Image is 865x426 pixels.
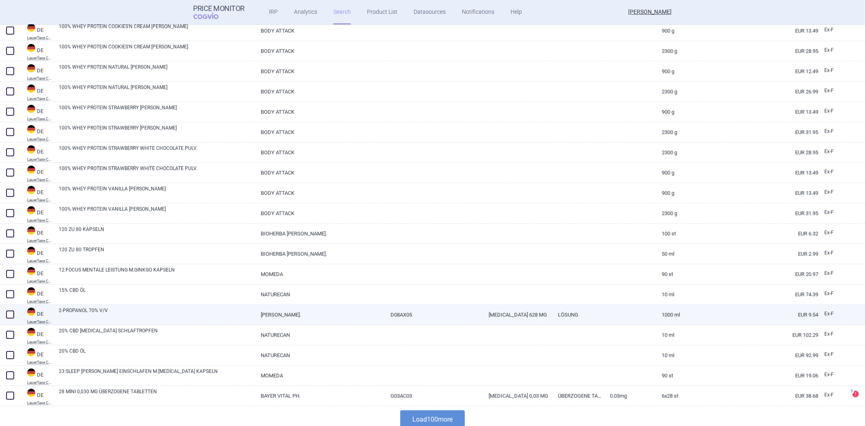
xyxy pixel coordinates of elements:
[255,224,384,243] a: BIOHERBA [PERSON_NAME].
[656,305,699,325] a: 1000 ml
[699,386,818,406] a: EUR 38.68
[656,82,699,101] a: 2300 g
[656,203,699,223] a: 2300 g
[699,102,818,122] a: EUR 13.49
[699,82,818,101] a: EUR 26.99
[852,390,862,397] a: ?
[699,224,818,243] a: EUR 6.32
[255,345,384,365] a: NATURECAN
[818,247,848,259] a: Ex-F
[27,279,53,283] abbr: LauerTaxe CGM — Complex database for German drug information provided by commercial provider CGM ...
[483,305,552,325] a: [MEDICAL_DATA] 628 MG
[255,61,384,81] a: BODY ATTACK
[27,24,35,32] img: Germany
[699,284,818,304] a: EUR 74.39
[27,299,53,303] abbr: LauerTaxe CGM — Complex database for German drug information provided by commercial provider CGM ...
[818,186,848,198] a: Ex-F
[818,125,848,138] a: Ex-F
[27,36,53,40] abbr: LauerTaxe CGM — Complex database for German drug information provided by commercial provider CGM ...
[255,244,384,264] a: BIOHERBA [PERSON_NAME].
[699,61,818,81] a: EUR 12.49
[255,102,384,122] a: BODY ATTACK
[255,284,384,304] a: NATURECAN
[255,82,384,101] a: BODY ATTACK
[818,349,848,361] a: Ex-F
[59,43,255,58] a: 100% WHEY PROTEIN COOKIES'N CREAM [PERSON_NAME]
[483,386,552,406] a: [MEDICAL_DATA] 0,03 MG
[818,85,848,97] a: Ex-F
[27,64,35,72] img: Germany
[59,104,255,118] a: 100% WHEY PROTEIN STRAWBERRY [PERSON_NAME]
[255,305,384,325] a: [PERSON_NAME].
[21,226,53,243] a: DEDELauerTaxe CGM
[27,401,53,405] abbr: LauerTaxe CGM — Complex database for German drug information provided by commercial provider CGM ...
[27,381,53,385] abbr: LauerTaxe CGM — Complex database for German drug information provided by commercial provider CGM ...
[27,206,35,214] img: Germany
[255,122,384,142] a: BODY ATTACK
[818,389,848,401] a: Ex-F
[656,224,699,243] a: 100 St
[818,308,848,320] a: Ex-F
[27,145,35,153] img: Germany
[21,63,53,80] a: DEDELauerTaxe CGM
[59,144,255,159] a: 100% WHEY PROTEIN STRAWBERRY WHITE CHOCOLATE PULV.
[21,104,53,121] a: DEDELauerTaxe CGM
[27,218,53,222] abbr: LauerTaxe CGM — Complex database for German drug information provided by commercial provider CGM ...
[824,47,834,53] span: Ex-factory price
[656,183,699,203] a: 900 g
[27,226,35,235] img: Germany
[656,163,699,183] a: 900 g
[656,142,699,162] a: 2300 g
[255,264,384,284] a: MOMEDA
[59,307,255,321] a: 2-PROPANOL 70% V/V
[824,331,834,337] span: Ex-factory price
[824,230,834,235] span: Ex-factory price
[255,366,384,385] a: MOMEDA
[21,165,53,182] a: DEDELauerTaxe CGM
[255,386,384,406] a: BAYER VITAL PH.
[699,41,818,61] a: EUR 28.95
[27,84,35,93] img: Germany
[824,128,834,134] span: Ex-factory price
[27,105,35,113] img: Germany
[699,122,818,142] a: EUR 31.95
[27,44,35,52] img: Germany
[21,246,53,263] a: DEDELauerTaxe CGM
[21,307,53,324] a: DEDELauerTaxe CGM
[59,327,255,342] a: 20% CBD [MEDICAL_DATA] SCHLAFTROPFEN
[27,157,53,161] abbr: LauerTaxe CGM — Complex database for German drug information provided by commercial provider CGM ...
[255,203,384,223] a: BODY ATTACK
[27,178,53,182] abbr: LauerTaxe CGM — Complex database for German drug information provided by commercial provider CGM ...
[699,264,818,284] a: EUR 20.97
[699,183,818,203] a: EUR 13.49
[59,347,255,362] a: 20% CBD ÖL
[699,203,818,223] a: EUR 31.95
[27,166,35,174] img: Germany
[21,266,53,283] a: DEDELauerTaxe CGM
[21,43,53,60] a: DEDELauerTaxe CGM
[21,347,53,364] a: DEDELauerTaxe CGM
[818,369,848,381] a: Ex-F
[824,372,834,377] span: Ex-factory price
[699,244,818,264] a: EUR 2.99
[27,389,35,397] img: Germany
[552,386,604,406] a: ÜBERZOGENE TABLETTEN
[824,250,834,256] span: Ex-factory price
[656,122,699,142] a: 2300 g
[27,117,53,121] abbr: LauerTaxe CGM — Complex database for German drug information provided by commercial provider CGM ...
[59,368,255,382] a: 23:SLEEP [PERSON_NAME] EINSCHLAFEN M.[MEDICAL_DATA] KAPSELN
[818,267,848,280] a: Ex-F
[255,325,384,345] a: NATURECAN
[21,124,53,141] a: DEDELauerTaxe CGM
[656,21,699,41] a: 900 g
[656,284,699,304] a: 10 ml
[384,305,483,325] a: D08AX05
[21,368,53,385] a: DEDELauerTaxe CGM
[818,227,848,239] a: Ex-F
[255,163,384,183] a: BODY ATTACK
[27,287,35,295] img: Germany
[21,144,53,161] a: DEDELauerTaxe CGM
[824,392,834,398] span: Ex-factory price
[59,84,255,98] a: 100% WHEY PROTEIN NATURAL [PERSON_NAME]
[656,264,699,284] a: 90 St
